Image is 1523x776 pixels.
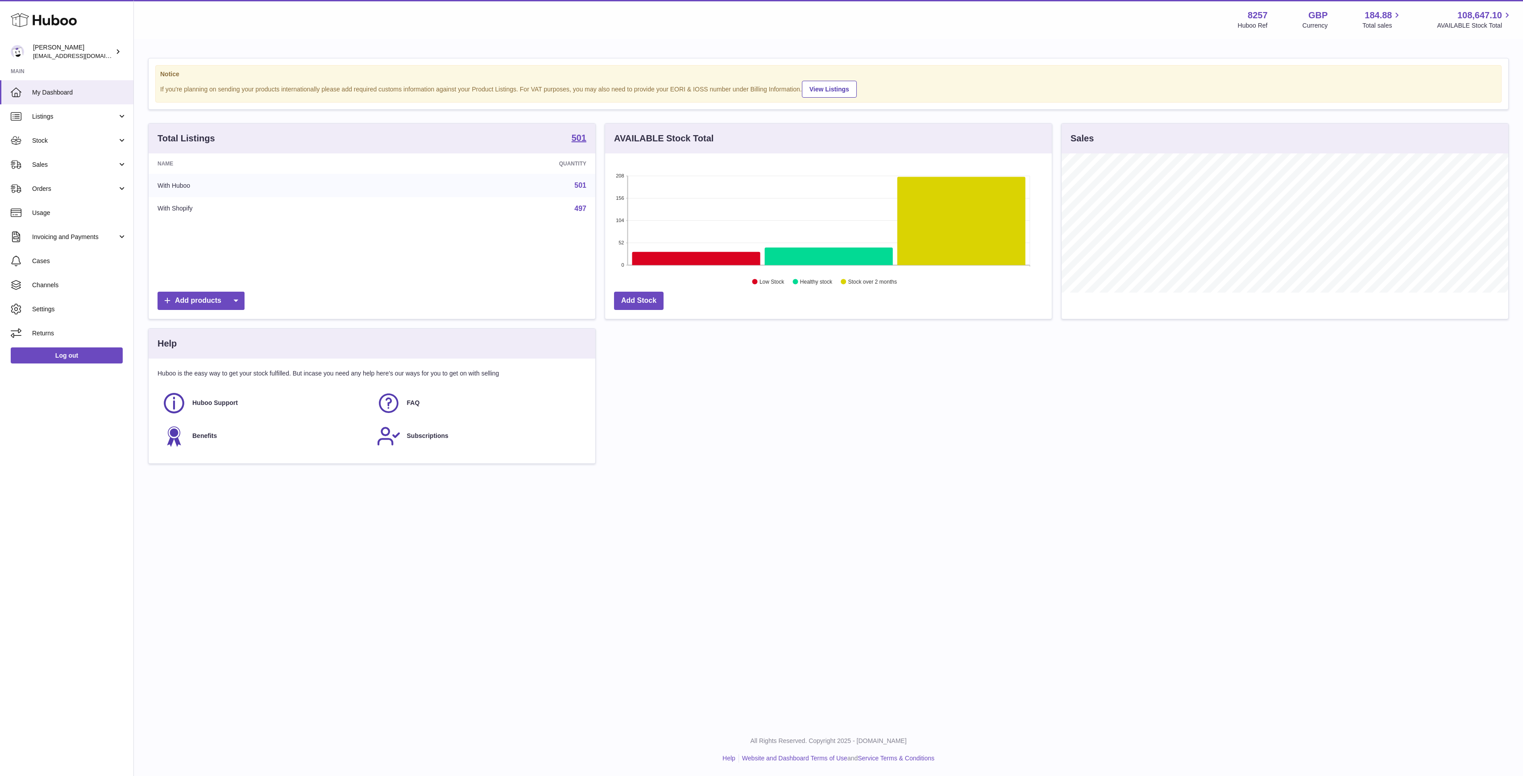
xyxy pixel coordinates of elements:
[158,369,586,378] p: Huboo is the easy way to get your stock fulfilled. But incase you need any help here's our ways f...
[32,161,117,169] span: Sales
[192,432,217,440] span: Benefits
[158,132,215,144] h3: Total Listings
[858,755,934,762] a: Service Terms & Conditions
[614,292,664,310] a: Add Stock
[377,391,582,415] a: FAQ
[32,209,127,217] span: Usage
[618,240,624,245] text: 52
[162,424,368,448] a: Benefits
[11,45,24,58] img: don@skinsgolf.com
[33,52,131,59] span: [EMAIL_ADDRESS][DOMAIN_NAME]
[742,755,847,762] a: Website and Dashboard Terms of Use
[11,347,123,363] a: Log out
[158,292,245,310] a: Add products
[32,257,127,265] span: Cases
[32,136,117,145] span: Stock
[1365,9,1392,21] span: 184.88
[192,399,238,407] span: Huboo Support
[158,338,177,350] h3: Help
[160,79,1497,98] div: If you're planning on sending your products internationally please add required customs informati...
[739,754,934,763] li: and
[621,262,624,268] text: 0
[1071,132,1094,144] h3: Sales
[149,197,390,220] td: With Shopify
[32,305,127,314] span: Settings
[32,185,117,193] span: Orders
[1437,9,1512,30] a: 108,647.10 AVAILABLE Stock Total
[722,755,735,762] a: Help
[616,195,624,201] text: 156
[32,112,117,121] span: Listings
[160,70,1497,78] strong: Notice
[32,88,127,97] span: My Dashboard
[802,81,857,98] a: View Listings
[377,424,582,448] a: Subscriptions
[1308,9,1328,21] strong: GBP
[33,43,113,60] div: [PERSON_NAME]
[616,218,624,223] text: 104
[32,329,127,338] span: Returns
[141,737,1516,745] p: All Rights Reserved. Copyright 2025 - [DOMAIN_NAME]
[572,133,586,144] a: 501
[1238,21,1268,30] div: Huboo Ref
[162,391,368,415] a: Huboo Support
[614,132,714,144] h3: AVAILABLE Stock Total
[1362,9,1402,30] a: 184.88 Total sales
[149,153,390,174] th: Name
[574,205,586,212] a: 497
[1303,21,1328,30] div: Currency
[574,182,586,189] a: 501
[407,399,420,407] span: FAQ
[616,173,624,178] text: 208
[1437,21,1512,30] span: AVAILABLE Stock Total
[848,279,897,285] text: Stock over 2 months
[390,153,595,174] th: Quantity
[32,281,127,289] span: Channels
[32,233,117,241] span: Invoicing and Payments
[1248,9,1268,21] strong: 8257
[572,133,586,142] strong: 501
[1362,21,1402,30] span: Total sales
[407,432,448,440] span: Subscriptions
[149,174,390,197] td: With Huboo
[759,279,784,285] text: Low Stock
[800,279,833,285] text: Healthy stock
[1457,9,1502,21] span: 108,647.10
